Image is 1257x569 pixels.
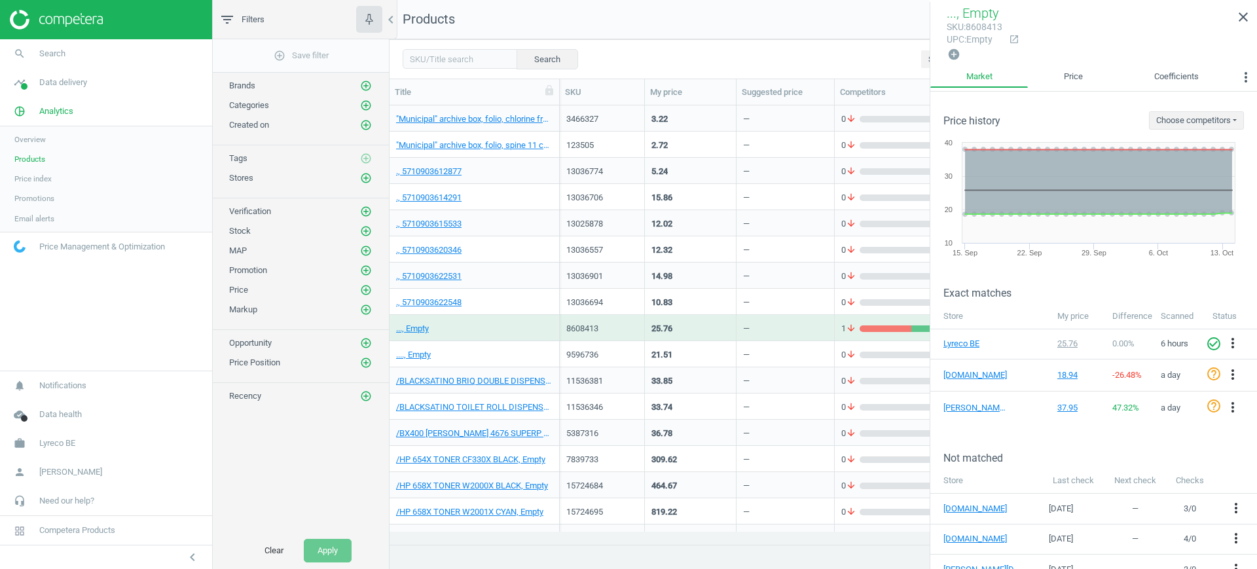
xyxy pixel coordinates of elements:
div: 33.85 [651,375,672,387]
i: arrow_downward [846,244,856,256]
i: add_circle_outline [360,172,372,184]
i: add_circle_outline [360,304,372,316]
span: 0 [841,375,860,387]
button: add_circle_outline [359,152,373,165]
i: arrow_downward [846,270,856,282]
span: ..., Empty [947,5,999,21]
div: 37.95 [1057,402,1100,414]
text: 30 [945,172,953,180]
div: — [743,270,750,287]
button: add_circle [947,47,961,62]
div: SKU [565,86,639,98]
span: 0 [841,270,860,282]
div: 123505 [566,139,638,151]
span: 0 [841,166,860,177]
div: 25.76 [651,323,672,335]
button: add_circle_outline [359,337,373,350]
span: Markup [229,304,257,314]
span: 0 [841,506,860,518]
th: Difference [1106,304,1154,329]
i: arrow_downward [846,218,856,230]
div: 7839733 [566,454,638,466]
div: 3466327 [566,113,638,125]
th: Checks [1167,469,1213,494]
span: Products [14,154,45,164]
h3: Price history [943,115,1000,127]
td: — [1104,494,1166,524]
i: more_vert [1228,530,1244,546]
div: — [743,428,750,444]
a: /HP 658X TONER W2001X CYAN, Empty [396,506,543,518]
span: Need our help? [39,495,94,507]
i: add_circle_outline [360,225,372,237]
a: Price [1028,66,1118,88]
a: ., 5710903622531 [396,270,462,282]
i: add_circle_outline [360,284,372,296]
div: — [743,297,750,313]
i: add_circle_outline [360,265,372,276]
span: 0.00 % [1112,339,1135,348]
button: more_vert [1225,367,1241,384]
div: — [743,166,750,182]
a: "Municipal" archive box, folio, spine 11 cm, cardboard 650 g, brown, per piece, 043859756889 [396,139,553,151]
i: person [7,460,32,485]
i: arrow_downward [846,375,856,387]
button: more_vert [1228,530,1244,547]
i: open_in_new [1009,34,1019,45]
i: close [1235,9,1251,25]
span: Filters [242,14,264,26]
i: more_vert [1228,500,1244,516]
div: 309.62 [651,454,677,466]
th: Scanned [1154,304,1206,329]
div: — [743,139,750,156]
span: Products [403,11,455,27]
div: 3.22 [651,113,668,125]
i: add_circle_outline [360,100,372,111]
button: Choose competitors [1149,111,1244,130]
span: 0 [841,428,860,439]
text: 10 [945,239,953,247]
div: 25.76 [1057,338,1100,350]
i: cloud_done [7,402,32,427]
button: add_circle_outline [359,284,373,297]
tspan: 13. Oct [1211,249,1233,257]
div: — [743,244,750,261]
span: Price index [14,174,52,184]
tspan: 22. Sep [1017,249,1042,257]
span: [DATE] [1049,504,1073,513]
i: arrow_downward [846,506,856,518]
a: /BLACKSATINO TOILET ROLL DISPENSER BLK, Empty [396,401,553,413]
div: 12.02 [651,218,672,230]
button: add_circle_outline [359,205,373,218]
i: arrow_downward [846,323,856,335]
span: 0 [841,192,860,204]
button: add_circle_outline [359,79,373,92]
span: 47.32 % [1112,403,1139,413]
button: Select all on page (200) [921,50,1023,69]
i: add_circle_outline [360,80,372,92]
span: Price [229,285,248,295]
span: Overview [14,134,46,145]
button: add_circle_outline [359,172,373,185]
i: more_vert [1238,69,1254,85]
div: — [743,375,750,392]
th: Store [930,469,1042,494]
th: Next check [1104,469,1166,494]
button: more_vert [1235,66,1257,92]
a: Coefficients [1119,66,1235,88]
th: Last check [1042,469,1104,494]
button: add_circle_outline [359,244,373,257]
i: add_circle_outline [360,245,372,257]
i: add_circle [947,48,960,61]
i: more_vert [1225,367,1241,382]
div: 15724684 [566,480,638,492]
a: [DOMAIN_NAME] [943,369,1009,381]
td: 4 / 0 [1167,524,1213,555]
button: add_circle_outline [359,303,373,316]
div: 13036557 [566,244,638,256]
i: chevron_left [383,12,399,28]
div: My price [650,86,731,98]
i: arrow_downward [846,113,856,125]
h3: Exact matches [943,287,1257,299]
tspan: 15. Sep [953,249,977,257]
